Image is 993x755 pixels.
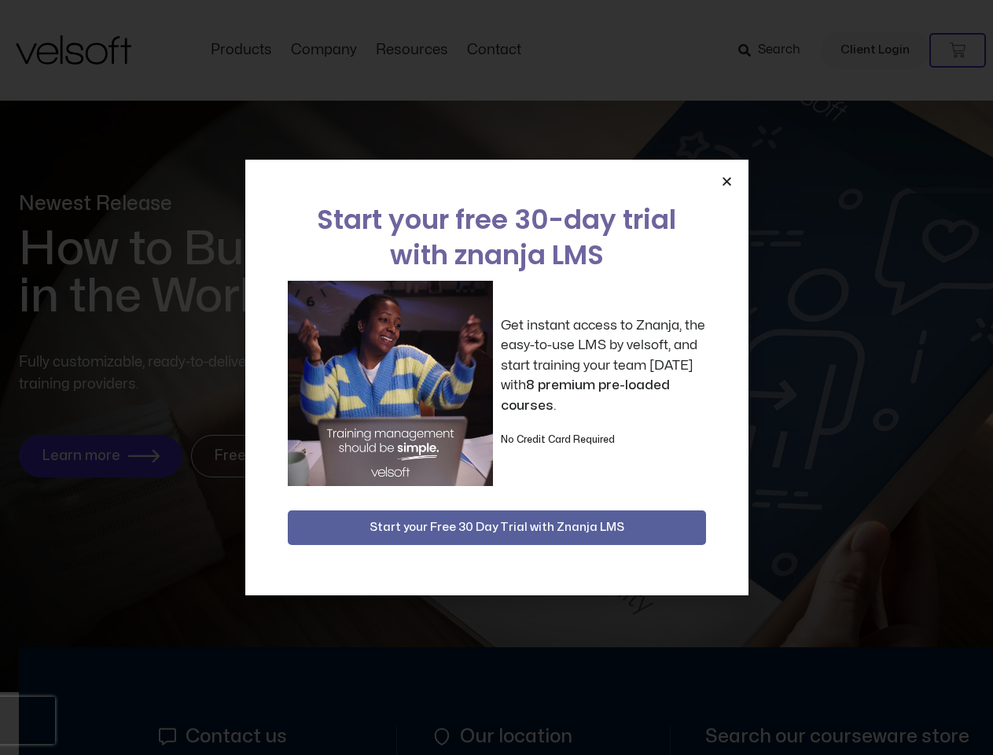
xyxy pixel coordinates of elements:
button: Start your Free 30 Day Trial with Znanja LMS [288,510,706,545]
strong: 8 premium pre-loaded courses [501,378,670,412]
strong: No Credit Card Required [501,435,615,444]
a: Close [721,175,733,187]
img: a woman sitting at her laptop dancing [288,281,493,486]
span: Start your Free 30 Day Trial with Znanja LMS [370,518,624,537]
h2: Start your free 30-day trial with znanja LMS [288,202,706,273]
p: Get instant access to Znanja, the easy-to-use LMS by velsoft, and start training your team [DATE]... [501,315,706,416]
